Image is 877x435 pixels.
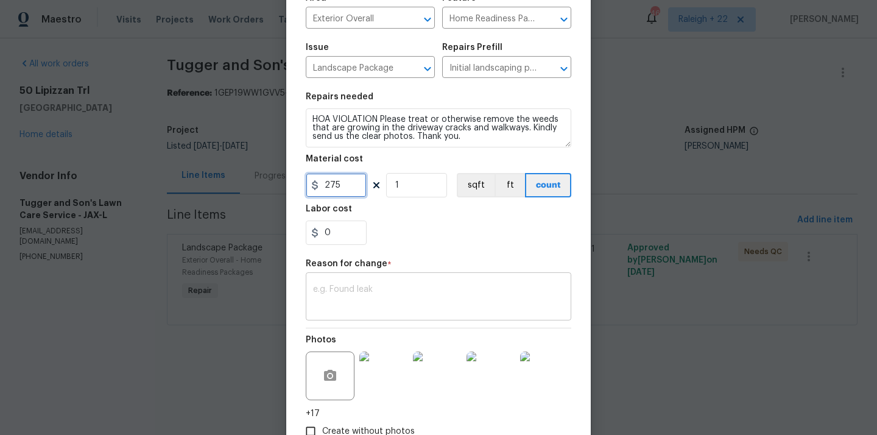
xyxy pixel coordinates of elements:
span: +17 [306,408,320,420]
h5: Reason for change [306,260,387,268]
h5: Repairs Prefill [442,43,502,52]
button: Open [555,11,572,28]
button: sqft [457,173,495,197]
button: Open [419,11,436,28]
h5: Photos [306,336,336,344]
h5: Material cost [306,155,363,163]
button: Open [419,60,436,77]
button: count [525,173,571,197]
button: Open [555,60,572,77]
textarea: HOA VIOLATION Please treat or otherwise remove the weeds that are growing in the driveway cracks ... [306,108,571,147]
h5: Issue [306,43,329,52]
button: ft [495,173,525,197]
h5: Repairs needed [306,93,373,101]
h5: Labor cost [306,205,352,213]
